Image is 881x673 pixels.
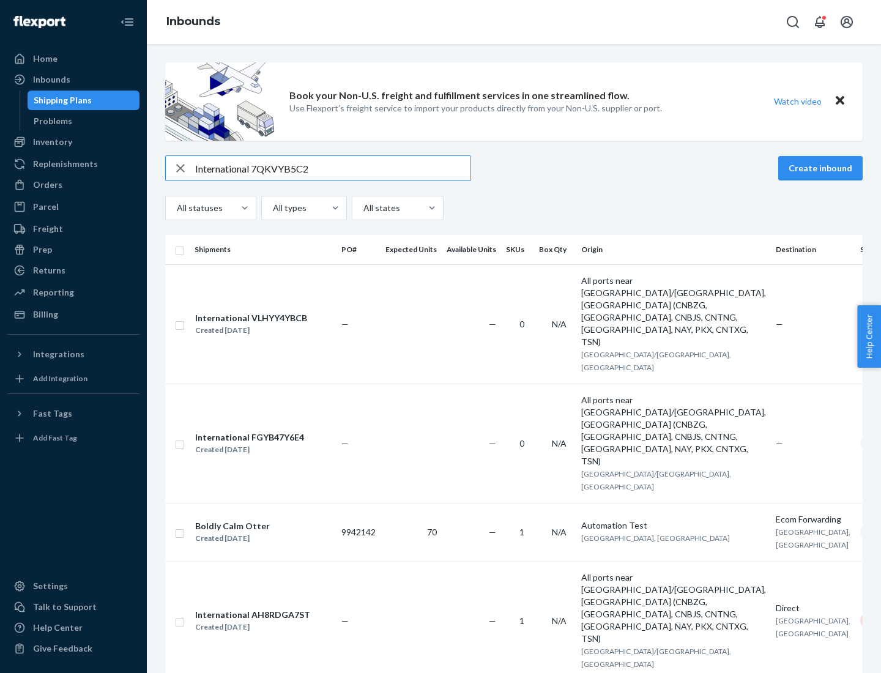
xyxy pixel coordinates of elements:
[519,319,524,329] span: 0
[33,264,65,277] div: Returns
[552,615,567,626] span: N/A
[835,10,859,34] button: Open account menu
[195,532,270,545] div: Created [DATE]
[33,373,87,384] div: Add Integration
[33,244,52,256] div: Prep
[776,438,783,448] span: —
[489,438,496,448] span: —
[33,308,58,321] div: Billing
[552,319,567,329] span: N/A
[28,91,140,110] a: Shipping Plans
[33,286,74,299] div: Reporting
[776,319,783,329] span: —
[519,438,524,448] span: 0
[7,597,139,617] a: Talk to Support
[7,154,139,174] a: Replenishments
[289,89,630,103] p: Book your Non-U.S. freight and fulfillment services in one streamlined flow.
[33,580,68,592] div: Settings
[381,235,442,264] th: Expected Units
[534,235,576,264] th: Box Qty
[552,438,567,448] span: N/A
[7,261,139,280] a: Returns
[7,175,139,195] a: Orders
[28,111,140,131] a: Problems
[501,235,534,264] th: SKUs
[519,527,524,537] span: 1
[33,179,62,191] div: Orders
[832,92,848,110] button: Close
[7,132,139,152] a: Inventory
[190,235,336,264] th: Shipments
[33,201,59,213] div: Parcel
[157,4,230,40] ol: breadcrumbs
[7,219,139,239] a: Freight
[115,10,139,34] button: Close Navigation
[857,305,881,368] button: Help Center
[771,235,855,264] th: Destination
[33,642,92,655] div: Give Feedback
[489,615,496,626] span: —
[7,639,139,658] button: Give Feedback
[7,197,139,217] a: Parcel
[581,275,766,348] div: All ports near [GEOGRAPHIC_DATA]/[GEOGRAPHIC_DATA], [GEOGRAPHIC_DATA] (CNBZG, [GEOGRAPHIC_DATA], ...
[776,513,850,526] div: Ecom Forwarding
[427,527,437,537] span: 70
[7,369,139,389] a: Add Integration
[581,469,731,491] span: [GEOGRAPHIC_DATA]/[GEOGRAPHIC_DATA], [GEOGRAPHIC_DATA]
[33,348,84,360] div: Integrations
[33,53,58,65] div: Home
[195,324,307,336] div: Created [DATE]
[7,344,139,364] button: Integrations
[581,519,766,532] div: Automation Test
[33,73,70,86] div: Inbounds
[7,576,139,596] a: Settings
[7,49,139,69] a: Home
[776,602,850,614] div: Direct
[581,647,731,669] span: [GEOGRAPHIC_DATA]/[GEOGRAPHIC_DATA], [GEOGRAPHIC_DATA]
[581,571,766,645] div: All ports near [GEOGRAPHIC_DATA]/[GEOGRAPHIC_DATA], [GEOGRAPHIC_DATA] (CNBZG, [GEOGRAPHIC_DATA], ...
[519,615,524,626] span: 1
[195,312,307,324] div: International VLHYY4YBCB
[33,407,72,420] div: Fast Tags
[341,319,349,329] span: —
[576,235,771,264] th: Origin
[195,520,270,532] div: Boldly Calm Otter
[7,618,139,638] a: Help Center
[7,428,139,448] a: Add Fast Tag
[581,534,730,543] span: [GEOGRAPHIC_DATA], [GEOGRAPHIC_DATA]
[195,156,470,180] input: Search inbounds by name, destination, msku...
[289,102,662,114] p: Use Flexport’s freight service to import your products directly from your Non-U.S. supplier or port.
[341,615,349,626] span: —
[7,240,139,259] a: Prep
[776,527,850,549] span: [GEOGRAPHIC_DATA], [GEOGRAPHIC_DATA]
[33,136,72,148] div: Inventory
[166,15,220,28] a: Inbounds
[442,235,501,264] th: Available Units
[776,616,850,638] span: [GEOGRAPHIC_DATA], [GEOGRAPHIC_DATA]
[176,202,177,214] input: All statuses
[195,444,304,456] div: Created [DATE]
[33,158,98,170] div: Replenishments
[581,350,731,372] span: [GEOGRAPHIC_DATA]/[GEOGRAPHIC_DATA], [GEOGRAPHIC_DATA]
[766,92,830,110] button: Watch video
[195,609,310,621] div: International AH8RDGA7ST
[7,305,139,324] a: Billing
[336,235,381,264] th: PO#
[34,94,92,106] div: Shipping Plans
[552,527,567,537] span: N/A
[581,394,766,467] div: All ports near [GEOGRAPHIC_DATA]/[GEOGRAPHIC_DATA], [GEOGRAPHIC_DATA] (CNBZG, [GEOGRAPHIC_DATA], ...
[7,283,139,302] a: Reporting
[336,503,381,561] td: 9942142
[808,10,832,34] button: Open notifications
[195,621,310,633] div: Created [DATE]
[362,202,363,214] input: All states
[489,527,496,537] span: —
[13,16,65,28] img: Flexport logo
[341,438,349,448] span: —
[195,431,304,444] div: International FGYB47Y6E4
[7,404,139,423] button: Fast Tags
[489,319,496,329] span: —
[33,433,77,443] div: Add Fast Tag
[781,10,805,34] button: Open Search Box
